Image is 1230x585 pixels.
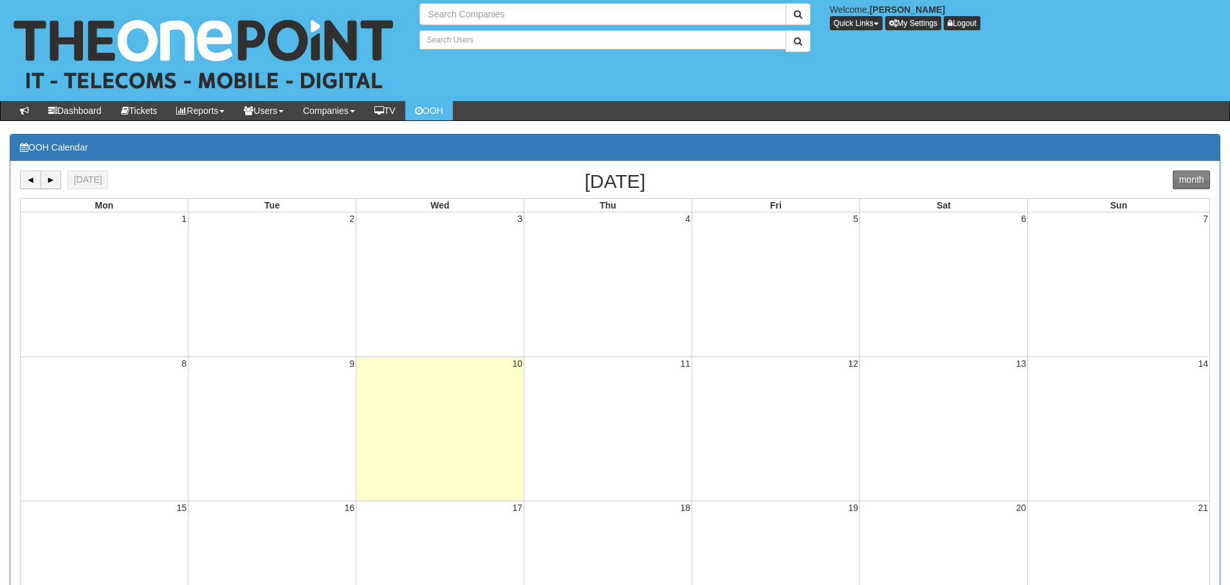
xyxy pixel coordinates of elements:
div: 4 [684,212,692,225]
div: 6 [1020,212,1027,225]
div: 7 [1202,212,1209,225]
div: 11 [679,357,692,370]
th: Sun [1027,198,1210,212]
th: Thu [524,198,692,212]
div: 21 [1197,501,1209,514]
a: Tickets [111,101,167,120]
div: Welcome, [820,3,1230,30]
th: Mon [20,198,188,212]
div: 13 [1014,357,1027,370]
input: Search Users [419,30,785,50]
b: [PERSON_NAME] [870,5,945,15]
a: Logout [944,16,980,30]
div: 20 [1014,501,1027,514]
div: 8 [180,357,188,370]
h2: [DATE] [585,171,645,192]
input: Search Companies [419,3,785,25]
div: 2 [348,212,356,225]
div: 17 [511,501,524,514]
span: month [1173,171,1209,189]
div: 12 [847,357,859,370]
div: 5 [852,212,859,225]
div: 10 [511,357,524,370]
div: 19 [847,501,859,514]
a: Reports [167,101,234,120]
span: ◄ [21,171,41,189]
th: Sat [859,198,1027,212]
div: 3 [516,212,524,225]
span: ► [41,171,61,189]
th: Wed [356,198,524,212]
a: Users [234,101,293,120]
div: 18 [679,501,692,514]
div: 14 [1197,357,1209,370]
div: 9 [348,357,356,370]
div: 15 [175,501,188,514]
a: My Settings [885,16,942,30]
th: Tue [188,198,356,212]
a: Companies [293,101,365,120]
a: TV [365,101,405,120]
button: Quick Links [830,16,883,30]
div: OOH Calendar [10,135,1220,161]
th: Fri [692,198,859,212]
a: OOH [405,101,453,120]
div: 16 [343,501,356,514]
span: [DATE] [68,171,107,189]
div: 1 [180,212,188,225]
a: Dashboard [39,101,111,120]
